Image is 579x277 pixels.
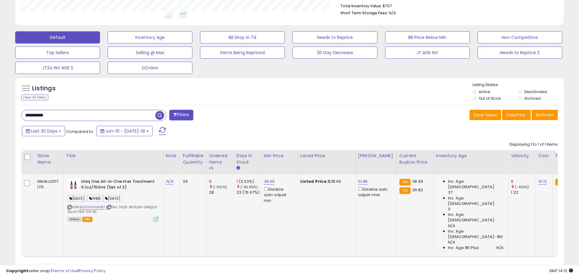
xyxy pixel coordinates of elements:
[506,112,525,118] span: Columns
[22,126,65,136] button: Last 30 Days
[399,187,411,194] small: FBA
[37,153,61,165] div: Store Name
[509,142,558,147] div: Displaying 1 to 1 of 1 items
[340,3,382,9] b: Total Inventory Value:
[213,185,227,189] small: (-100%)
[448,196,504,206] span: Inv. Age [DEMOGRAPHIC_DATA]:
[496,245,504,251] span: N/A
[166,153,178,159] div: Note
[87,195,103,202] span: WBB
[236,190,261,195] div: 23 (76.67%)
[340,10,388,16] b: Short Term Storage Fees:
[532,110,558,120] button: Actions
[300,153,353,159] div: Listed Price
[358,153,394,159] div: [PERSON_NAME]
[264,186,293,203] div: Disable auto adjust min
[448,229,504,240] span: Inv. Age [DEMOGRAPHIC_DATA]-180:
[477,47,562,59] button: Needs to Reprice 2
[292,31,377,43] button: Needs to Reprice
[21,95,48,100] div: Clear All Filters
[169,110,193,120] button: Filters
[66,129,94,134] span: Compared to:
[236,165,240,171] small: Days In Stock.
[209,153,231,165] div: Ordered Items
[358,178,368,185] a: 51.98
[549,268,573,274] span: 2025-08-18 14:12 GMT
[32,84,56,93] h5: Listings
[515,185,529,189] small: (-100%)
[300,179,351,184] div: $38.99
[67,217,81,222] span: All listings currently available for purchase on Amazon
[479,96,501,101] label: Out of Stock
[399,153,431,165] div: Current Buybox Price
[448,212,504,223] span: Inv. Age [DEMOGRAPHIC_DATA]:
[79,268,105,274] a: Privacy Policy
[448,223,455,229] span: N/A
[240,185,258,189] small: (-95.65%)
[67,205,158,214] span: | SKU: TA25-REVLON-UNIQUE-ALLin1-150-CA-X2
[66,153,161,159] div: Title
[183,153,204,165] div: Fulfillable Quantity
[358,186,392,198] div: Disable auto adjust max
[67,195,87,202] span: [DATE]
[209,179,234,184] div: 0
[82,217,93,222] span: FBA
[108,31,192,43] button: Inventory Age
[412,178,423,184] span: 38.99
[385,31,470,43] button: BB Price Below Min
[15,31,100,43] button: Default
[479,89,490,94] label: Active
[31,128,57,134] span: Last 30 Days
[236,153,259,165] div: Days In Stock
[538,153,550,159] div: Cost
[502,110,531,120] button: Columns
[236,179,261,184] div: 1 (3.33%)
[470,110,501,120] button: Save View
[37,179,59,190] div: Nikilko2017 LTD.
[166,178,173,185] a: N/A
[385,47,470,59] button: JT AGE INV
[448,240,455,245] span: N/A
[52,268,78,274] a: Terms of Use
[6,268,28,274] strong: Copyright
[340,2,553,9] li: $707
[80,205,105,210] a: B00GWRNWBO
[15,62,100,74] button: JT24 INV AGE S
[292,47,377,59] button: 30 Day Decrease
[200,47,285,59] button: Items Being Repriced
[448,190,453,195] span: 37
[209,190,234,195] div: 28
[524,96,541,101] label: Archived
[538,178,547,185] a: 19.12
[511,190,536,195] div: 1.22
[67,179,80,191] img: 31KH5okppFL._SL40_.jpg
[448,245,480,251] span: Inv. Age 181 Plus:
[473,82,564,88] p: Listing States:
[448,206,450,212] span: 0
[264,153,295,159] div: Min Price
[399,179,411,185] small: FBA
[108,47,192,59] button: Selling @ Max
[412,187,423,193] span: 39.82
[81,179,155,192] b: Uniq One All-in-One Hair Treatment 5.1oz/150ml (Set of 2)
[67,179,159,221] div: ASIN:
[183,179,202,184] div: 36
[511,153,533,159] div: Velocity
[96,126,153,136] button: Jun-19 - [DATE]-18
[300,178,328,184] b: Listed Price:
[105,128,145,134] span: Jun-19 - [DATE]-18
[15,47,100,59] button: Top Sellers
[555,179,567,185] small: FBA
[477,31,562,43] button: Non Competitive
[200,31,285,43] button: BB Drop in 7d
[389,10,396,16] span: N/A
[511,179,536,184] div: 0
[524,89,547,94] label: Deactivated
[103,195,122,202] span: [DATE]
[436,153,506,159] div: Inventory Age
[448,179,504,190] span: Inv. Age [DEMOGRAPHIC_DATA]:
[264,178,275,185] a: 38.99
[6,268,105,274] div: seller snap | |
[108,62,192,74] button: DOview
